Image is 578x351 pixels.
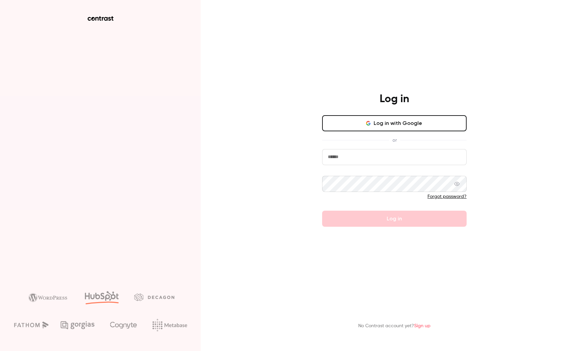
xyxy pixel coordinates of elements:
[414,324,430,328] a: Sign up
[358,323,430,330] p: No Contrast account yet?
[322,115,467,131] button: Log in with Google
[134,293,174,301] img: decagon
[427,194,467,199] a: Forgot password?
[389,137,400,144] span: or
[380,92,409,106] h4: Log in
